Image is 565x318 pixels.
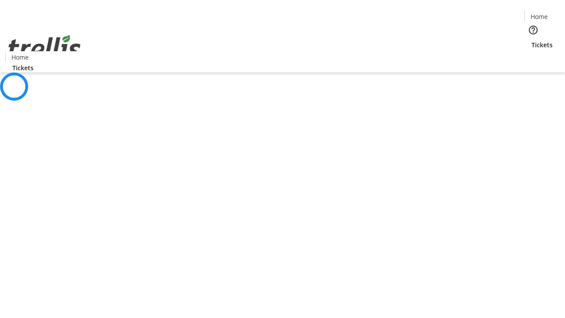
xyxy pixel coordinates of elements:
button: Help [524,21,542,39]
a: Tickets [5,63,41,72]
a: Home [525,12,553,21]
a: Tickets [524,40,560,49]
span: Tickets [12,63,34,72]
span: Home [531,12,548,21]
a: Home [6,53,34,62]
img: Orient E2E Organization FhsNP1R4s6's Logo [5,25,84,69]
button: Cart [524,49,542,67]
span: Tickets [531,40,553,49]
span: Home [11,53,29,62]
